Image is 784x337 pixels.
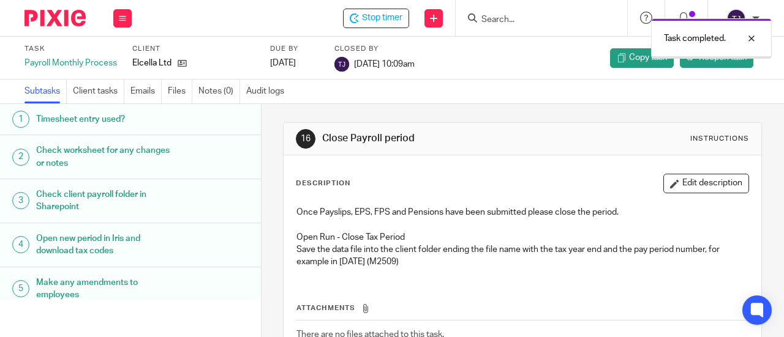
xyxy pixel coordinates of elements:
[36,229,178,261] h1: Open new period in Iris and download tax codes
[322,132,549,145] h1: Close Payroll period
[246,80,290,103] a: Audit logs
[296,206,748,218] p: Once Payslips, EPS, FPS and Pensions have been submitted please close the period.
[362,12,402,24] span: Stop timer
[130,80,162,103] a: Emails
[354,60,415,69] span: [DATE] 10:09am
[36,185,178,217] h1: Check client payroll folder in Sharepoint
[296,243,748,268] p: Save the data file into the client folder ending the file name with the tax year end and the pay ...
[24,44,117,54] label: Task
[12,149,29,166] div: 2
[296,305,355,311] span: Attachments
[73,80,124,103] a: Client tasks
[36,110,178,128] h1: Timesheet entry used?
[36,141,178,172] h1: Check worksheet for any changes or notes
[334,57,349,72] img: svg%3E
[296,129,315,149] div: 16
[132,44,255,54] label: Client
[663,174,749,193] button: Edit description
[168,80,192,103] a: Files
[36,273,178,305] h1: Make any amendments to employees
[343,9,409,28] div: Elcella Ltd - Payroll Monthly Process
[296,231,748,243] p: Open Run - Close Tax Period
[664,32,726,45] p: Task completed.
[270,57,319,69] div: [DATE]
[690,134,749,144] div: Instructions
[296,179,350,188] p: Description
[334,44,415,54] label: Closed by
[12,111,29,128] div: 1
[198,80,240,103] a: Notes (0)
[132,57,171,69] p: Elcella Ltd
[270,44,319,54] label: Due by
[24,80,67,103] a: Subtasks
[12,192,29,209] div: 3
[12,236,29,253] div: 4
[24,10,86,26] img: Pixie
[24,57,117,69] div: Payroll Monthly Process
[726,9,746,28] img: svg%3E
[12,280,29,297] div: 5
